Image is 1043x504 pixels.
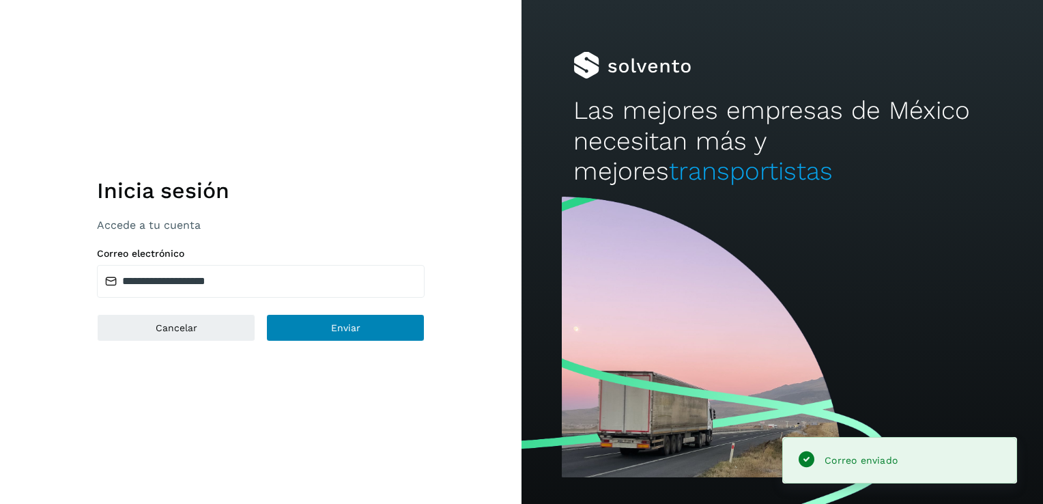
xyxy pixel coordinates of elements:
[97,314,255,341] button: Cancelar
[97,248,425,260] label: Correo electrónico
[97,219,425,232] p: Accede a tu cuenta
[156,323,197,333] span: Cancelar
[825,455,898,466] span: Correo enviado
[669,156,833,186] span: transportistas
[573,96,990,186] h2: Las mejores empresas de México necesitan más y mejores
[331,323,360,333] span: Enviar
[97,178,425,204] h1: Inicia sesión
[266,314,425,341] button: Enviar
